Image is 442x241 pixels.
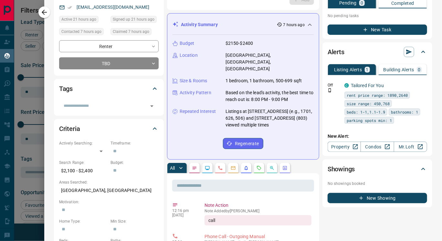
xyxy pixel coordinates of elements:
p: All [170,166,175,170]
span: parking spots min: 1 [347,117,392,124]
span: Active 21 hours ago [61,16,96,23]
a: Property [328,142,361,152]
p: Actively Searching: [59,140,107,146]
span: Signed up 21 hours ago [113,16,154,23]
div: Mon Oct 13 2025 [111,28,159,37]
p: $2150-$2400 [226,40,253,47]
p: Note Action [205,202,311,209]
p: Budget [180,40,195,47]
p: Building Alerts [384,67,414,72]
div: Activity Summary7 hours ago [173,19,314,31]
p: $2,100 - $2,400 [59,166,107,176]
span: beds: 1-1,1.1-1.9 [347,109,385,115]
div: TBD [59,57,159,69]
div: Sun Oct 12 2025 [59,16,107,25]
div: Alerts [328,44,427,60]
div: Sun Oct 12 2025 [111,16,159,25]
h2: Criteria [59,124,80,134]
div: Mon Oct 13 2025 [59,28,107,37]
p: [GEOGRAPHIC_DATA], [GEOGRAPHIC_DATA] [59,185,159,196]
a: Mr.Loft [394,142,427,152]
h2: Showings [328,164,355,174]
p: Completed [391,1,414,5]
div: Showings [328,161,427,177]
div: Renter [59,40,159,52]
svg: Opportunities [269,166,275,171]
svg: Listing Alerts [244,166,249,171]
p: 1 bedroom, 1 bathroom, 500-699 sqft [226,77,302,84]
div: Tags [59,81,159,96]
p: Based on the lead's activity, the best time to reach out is: 8:00 PM - 9:00 PM [226,89,314,103]
svg: Requests [257,166,262,171]
svg: Email Verified [68,5,72,10]
p: Search Range: [59,160,107,166]
p: 0 [418,67,421,72]
svg: Push Notification Only [328,88,332,93]
button: Open [147,102,156,111]
p: [GEOGRAPHIC_DATA], [GEOGRAPHIC_DATA], [GEOGRAPHIC_DATA] [226,52,314,72]
button: New Showing [328,193,427,203]
p: Repeated Interest [180,108,216,115]
p: 0 [361,1,363,5]
svg: Emails [231,166,236,171]
p: Activity Pattern [180,89,211,96]
div: condos.ca [344,83,349,88]
p: 7 hours ago [283,22,305,28]
p: Budget: [111,160,159,166]
p: Listings at [STREET_ADDRESS] (e.g., 1701, 626, 506) and [STREET_ADDRESS] (803) viewed multiple times [226,108,314,128]
p: Note Added by [PERSON_NAME] [205,209,311,213]
p: Listing Alerts [334,67,362,72]
p: Home Type: [59,218,107,224]
p: Timeframe: [111,140,159,146]
p: Phone Call - Outgoing Manual [205,233,311,240]
a: Condos [361,142,394,152]
a: [EMAIL_ADDRESS][DOMAIN_NAME] [77,5,150,10]
p: Areas Searched: [59,179,159,185]
div: Criteria [59,121,159,136]
p: [DATE] [172,213,195,217]
button: Regenerate [223,138,263,149]
span: Contacted 7 hours ago [61,28,101,35]
span: Claimed 7 hours ago [113,28,149,35]
h2: Tags [59,84,73,94]
p: Location [180,52,198,59]
svg: Agent Actions [282,166,288,171]
h2: Alerts [328,47,344,57]
p: 1 [366,67,369,72]
p: Motivation: [59,199,159,205]
p: Pending [339,1,357,5]
svg: Calls [218,166,223,171]
p: 12:16 pm [172,208,195,213]
p: No showings booked [328,181,427,186]
div: call [205,215,311,226]
span: rent price range: 1890,2640 [347,92,408,98]
p: Activity Summary [181,21,218,28]
span: bathrooms: 1 [391,109,418,115]
svg: Notes [192,166,197,171]
p: New Alert: [328,133,427,140]
p: Off [328,82,341,88]
p: Size & Rooms [180,77,207,84]
p: Min Size: [111,218,159,224]
a: Tailored For You [351,83,384,88]
p: No pending tasks [328,11,427,21]
svg: Lead Browsing Activity [205,166,210,171]
span: size range: 450,768 [347,100,390,107]
button: New Task [328,25,427,35]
